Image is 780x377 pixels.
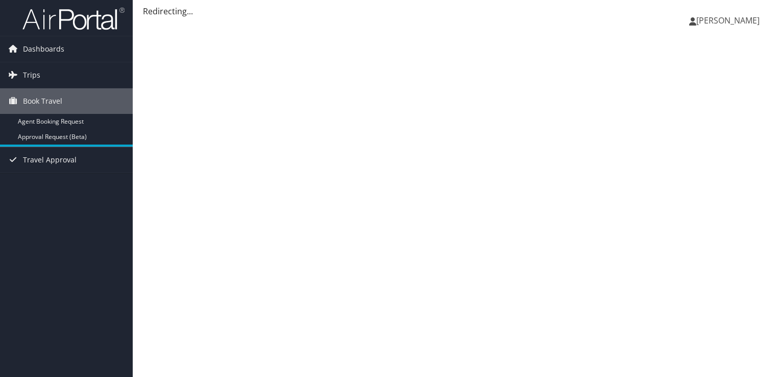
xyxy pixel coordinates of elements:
span: [PERSON_NAME] [696,15,760,26]
span: Travel Approval [23,147,77,173]
div: Redirecting... [143,5,770,17]
span: Dashboards [23,36,64,62]
span: Book Travel [23,88,62,114]
span: Trips [23,62,40,88]
img: airportal-logo.png [22,7,125,31]
a: [PERSON_NAME] [689,5,770,36]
